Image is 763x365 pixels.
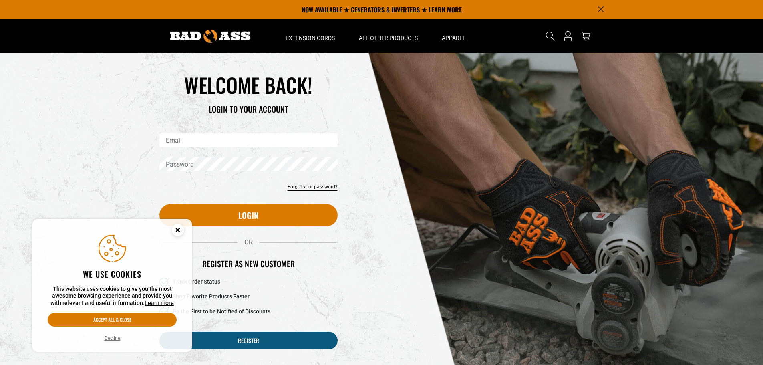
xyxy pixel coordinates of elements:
h2: Register as new customer [159,258,338,269]
summary: Search [544,30,557,42]
button: Login [159,204,338,226]
summary: Extension Cords [274,19,347,53]
aside: Cookie Consent [32,219,192,353]
button: Accept all & close [48,313,177,327]
a: Forgot your password? [288,183,338,190]
summary: Apparel [430,19,478,53]
button: Decline [102,334,123,342]
p: This website uses cookies to give you the most awesome browsing experience and provide you with r... [48,286,177,307]
h2: We use cookies [48,269,177,279]
li: Track Order Status [159,278,338,287]
img: Bad Ass Extension Cords [170,30,250,43]
a: Learn more [145,300,174,306]
span: OR [238,238,259,246]
summary: All Other Products [347,19,430,53]
h3: LOGIN TO YOUR ACCOUNT [159,104,338,114]
li: Shop Favorite Products Faster [159,292,338,302]
span: All Other Products [359,34,418,42]
h1: WELCOME BACK! [159,72,338,97]
span: Extension Cords [286,34,335,42]
li: Be the First to be Notified of Discounts [159,307,338,317]
a: Register [159,332,338,349]
span: Apparel [442,34,466,42]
